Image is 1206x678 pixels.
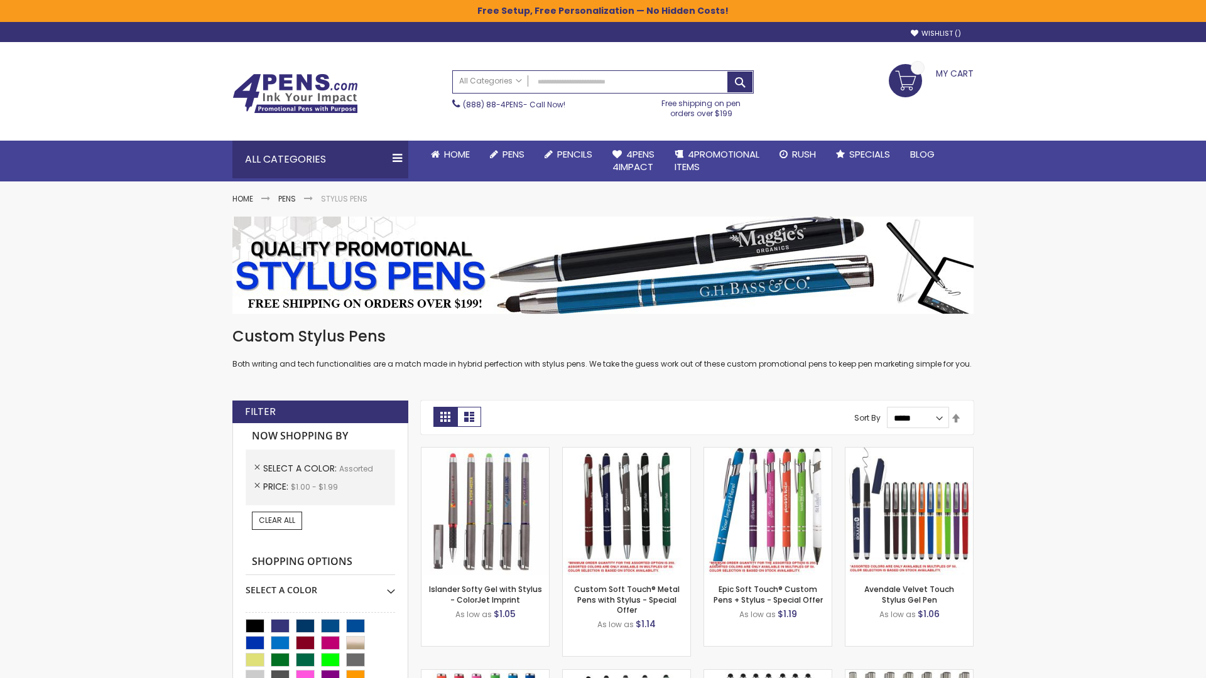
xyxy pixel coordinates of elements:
[252,512,302,529] a: Clear All
[246,549,395,576] strong: Shopping Options
[463,99,565,110] span: - Call Now!
[291,482,338,492] span: $1.00 - $1.99
[263,462,339,475] span: Select A Color
[714,584,823,605] a: Epic Soft Touch® Custom Pens + Stylus - Special Offer
[421,447,549,458] a: Islander Softy Gel with Stylus - ColorJet Imprint-Assorted
[597,619,634,630] span: As low as
[845,448,973,575] img: Avendale Velvet Touch Stylus Gel Pen-Assorted
[769,141,826,168] a: Rush
[636,618,656,630] span: $1.14
[612,148,655,173] span: 4Pens 4impact
[535,141,602,168] a: Pencils
[339,463,373,474] span: Assorted
[463,99,523,110] a: (888) 88-4PENS
[433,407,457,427] strong: Grid
[480,141,535,168] a: Pens
[574,584,680,615] a: Custom Soft Touch® Metal Pens with Stylus - Special Offer
[232,217,974,314] img: Stylus Pens
[503,148,524,161] span: Pens
[421,141,480,168] a: Home
[246,423,395,449] strong: Now Shopping by
[879,609,916,620] span: As low as
[826,141,900,168] a: Specials
[704,447,832,458] a: 4P-MS8B-Assorted
[675,148,759,173] span: 4PROMOTIONAL ITEMS
[900,141,945,168] a: Blog
[918,608,940,620] span: $1.06
[602,141,665,181] a: 4Pens4impact
[429,584,542,605] a: Islander Softy Gel with Stylus - ColorJet Imprint
[232,326,974,347] h1: Custom Stylus Pens
[453,71,528,92] a: All Categories
[421,448,549,575] img: Islander Softy Gel with Stylus - ColorJet Imprint-Assorted
[245,405,276,419] strong: Filter
[232,141,408,178] div: All Categories
[278,193,296,204] a: Pens
[704,448,832,575] img: 4P-MS8B-Assorted
[778,608,797,620] span: $1.19
[459,76,522,86] span: All Categories
[649,94,754,119] div: Free shipping on pen orders over $199
[263,480,291,493] span: Price
[455,609,492,620] span: As low as
[910,148,935,161] span: Blog
[665,141,769,181] a: 4PROMOTIONALITEMS
[845,447,973,458] a: Avendale Velvet Touch Stylus Gel Pen-Assorted
[792,148,816,161] span: Rush
[246,575,395,596] div: Select A Color
[557,148,592,161] span: Pencils
[911,29,961,38] a: Wishlist
[232,73,358,114] img: 4Pens Custom Pens and Promotional Products
[854,412,881,423] label: Sort By
[864,584,954,605] a: Avendale Velvet Touch Stylus Gel Pen
[494,608,516,620] span: $1.05
[232,193,253,204] a: Home
[321,193,367,204] strong: Stylus Pens
[563,447,690,458] a: Custom Soft Touch® Metal Pens with Stylus-Assorted
[563,448,690,575] img: Custom Soft Touch® Metal Pens with Stylus-Assorted
[849,148,890,161] span: Specials
[444,148,470,161] span: Home
[232,326,974,370] div: Both writing and tech functionalities are a match made in hybrid perfection with stylus pens. We ...
[259,515,295,525] span: Clear All
[739,609,776,620] span: As low as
